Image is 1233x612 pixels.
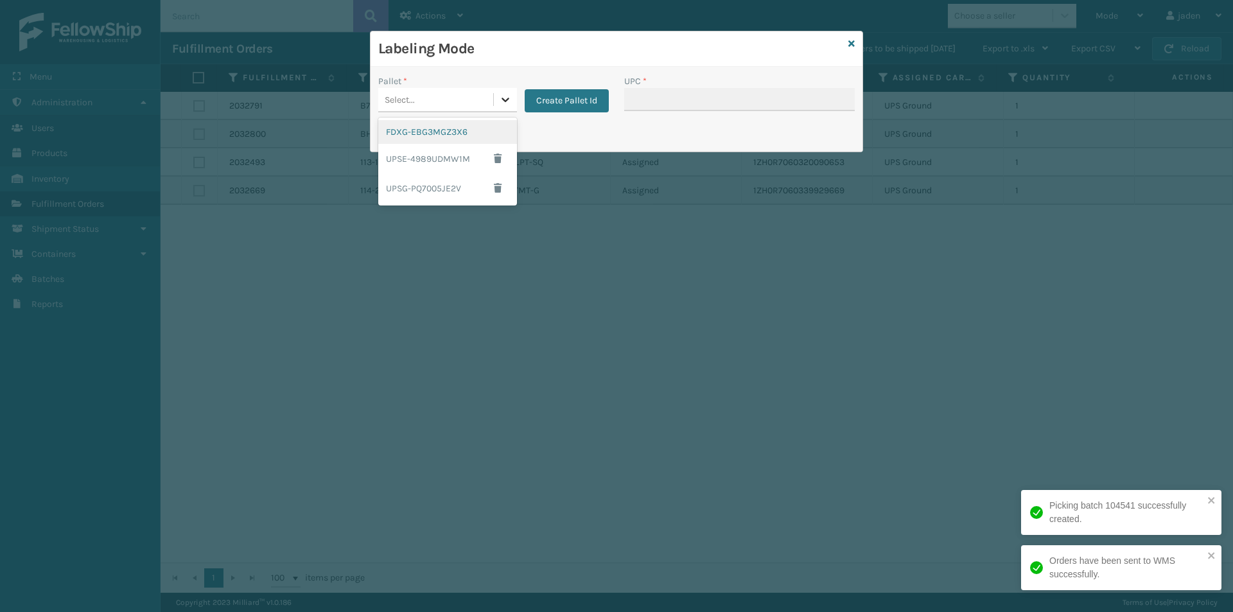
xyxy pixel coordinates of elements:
button: close [1207,550,1216,563]
div: UPSG-PQ7005JE2V [378,173,517,203]
div: UPSE-4989UDMW1M [378,144,517,173]
h3: Labeling Mode [378,39,843,58]
div: Select... [385,93,415,107]
button: Create Pallet Id [525,89,609,112]
label: UPC [624,74,647,88]
label: Pallet [378,74,407,88]
div: Picking batch 104541 successfully created. [1049,499,1203,526]
div: Orders have been sent to WMS successfully. [1049,554,1203,581]
div: FDXG-EBG3MGZ3X6 [378,120,517,144]
button: close [1207,495,1216,507]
